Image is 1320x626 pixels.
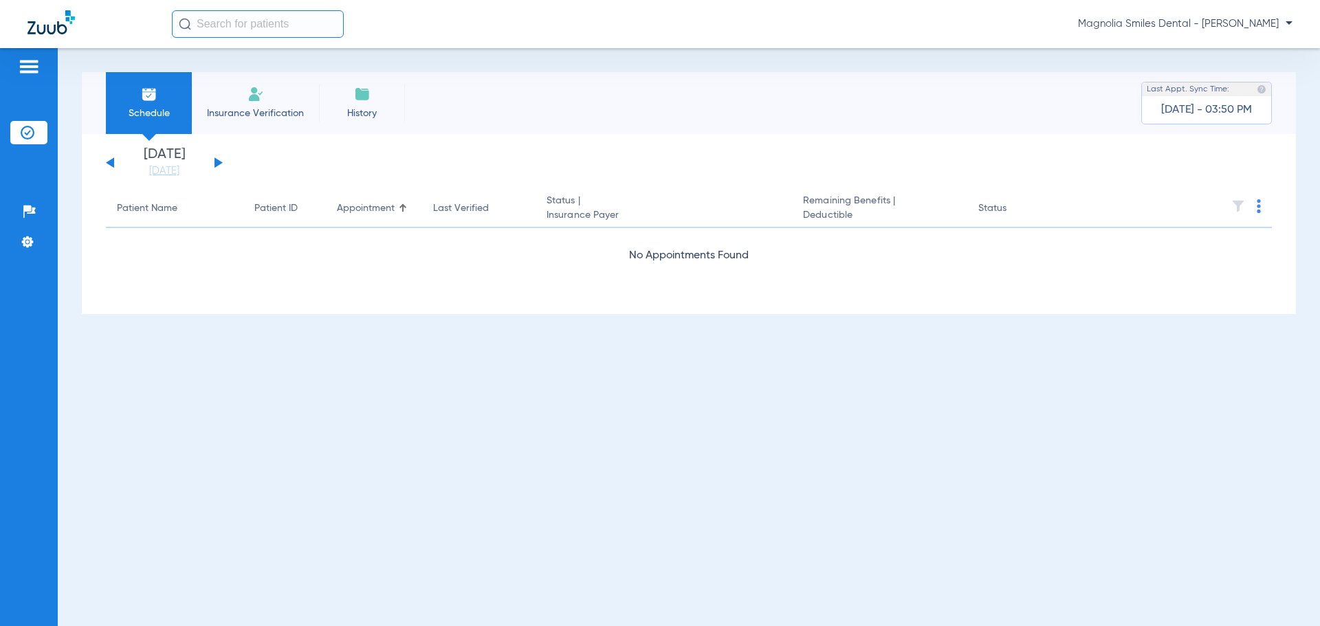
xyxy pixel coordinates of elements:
img: Zuub Logo [27,10,75,34]
img: Search Icon [179,18,191,30]
img: Manual Insurance Verification [247,86,264,102]
div: Appointment [337,201,395,216]
img: Schedule [141,86,157,102]
li: [DATE] [123,148,206,178]
th: Status [967,190,1060,228]
div: Appointment [337,201,411,216]
span: Insurance Payer [547,208,781,223]
div: Patient Name [117,201,177,216]
div: No Appointments Found [106,247,1272,265]
img: History [354,86,371,102]
span: Deductible [803,208,956,223]
div: Patient ID [254,201,315,216]
span: Magnolia Smiles Dental - [PERSON_NAME] [1078,17,1292,31]
th: Remaining Benefits | [792,190,967,228]
img: last sync help info [1257,85,1266,94]
iframe: Chat Widget [1251,560,1320,626]
span: Insurance Verification [202,107,309,120]
img: group-dot-blue.svg [1257,199,1261,213]
img: hamburger-icon [18,58,40,75]
span: [DATE] - 03:50 PM [1161,103,1252,117]
div: Last Verified [433,201,489,216]
th: Status | [536,190,792,228]
input: Search for patients [172,10,344,38]
span: History [329,107,395,120]
div: Patient ID [254,201,298,216]
span: Schedule [116,107,181,120]
div: Last Verified [433,201,525,216]
img: filter.svg [1231,199,1245,213]
a: [DATE] [123,164,206,178]
div: Patient Name [117,201,232,216]
span: Last Appt. Sync Time: [1147,82,1229,96]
